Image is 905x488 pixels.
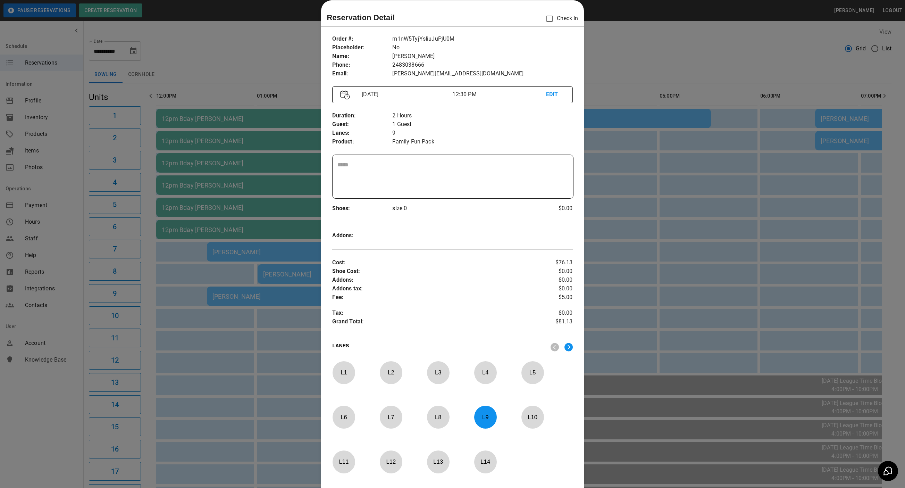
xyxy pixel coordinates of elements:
[359,90,452,99] p: [DATE]
[533,276,572,284] p: $0.00
[533,204,572,213] p: $0.00
[332,52,392,61] p: Name :
[427,454,450,470] p: L 13
[521,409,544,425] p: L 10
[392,204,533,213] p: size 0
[332,258,533,267] p: Cost :
[332,342,545,352] p: LANES
[521,364,544,381] p: L 5
[332,317,533,328] p: Grand Total :
[332,120,392,129] p: Guest :
[332,204,392,213] p: Shoes :
[392,43,572,52] p: No
[332,111,392,120] p: Duration :
[533,309,572,317] p: $0.00
[332,364,355,381] p: L 1
[392,35,572,43] p: m1nW5TyjYsIiuJuPjU0M
[452,90,546,99] p: 12:30 PM
[392,52,572,61] p: [PERSON_NAME]
[332,267,533,276] p: Shoe Cost :
[340,90,350,100] img: Vector
[392,129,572,138] p: 9
[564,343,573,351] img: right.svg
[546,90,565,99] p: EDIT
[474,454,497,470] p: L 14
[327,12,395,23] p: Reservation Detail
[533,284,572,293] p: $0.00
[332,309,533,317] p: Tax :
[533,317,572,328] p: $81.13
[474,409,497,425] p: L 9
[379,454,402,470] p: L 12
[332,129,392,138] p: Lanes :
[392,111,572,120] p: 2 Hours
[332,276,533,284] p: Addons :
[427,364,450,381] p: L 3
[332,35,392,43] p: Order # :
[533,267,572,276] p: $0.00
[551,343,559,351] img: nav_left.svg
[392,138,572,146] p: Family Fun Pack
[332,409,355,425] p: L 6
[332,138,392,146] p: Product :
[332,69,392,78] p: Email :
[332,284,533,293] p: Addons tax :
[392,120,572,129] p: 1 Guest
[379,409,402,425] p: L 7
[332,454,355,470] p: L 11
[332,231,392,240] p: Addons :
[533,293,572,302] p: $5.00
[533,258,572,267] p: $76.13
[332,43,392,52] p: Placeholder :
[332,61,392,69] p: Phone :
[392,61,572,69] p: 2483038666
[542,11,578,26] p: Check In
[427,409,450,425] p: L 8
[379,364,402,381] p: L 2
[392,69,572,78] p: [PERSON_NAME][EMAIL_ADDRESS][DOMAIN_NAME]
[332,293,533,302] p: Fee :
[474,364,497,381] p: L 4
